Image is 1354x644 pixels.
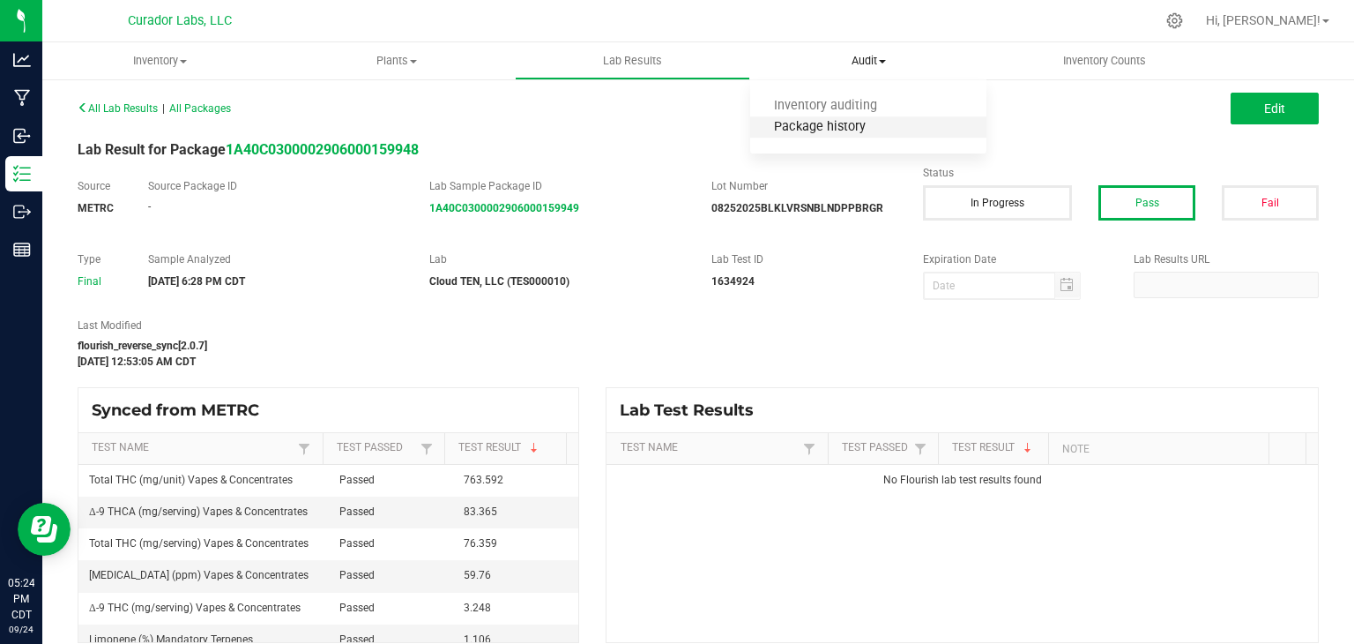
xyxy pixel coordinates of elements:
[89,569,309,581] span: [MEDICAL_DATA] (ppm) Vapes & Concentrates
[750,99,901,114] span: Inventory auditing
[429,251,685,267] label: Lab
[13,89,31,107] inline-svg: Manufacturing
[162,102,165,115] span: |
[339,569,375,581] span: Passed
[464,537,497,550] span: 76.359
[1048,433,1268,465] th: Note
[1098,185,1195,221] button: Pass
[18,503,71,556] iframe: Resource center
[339,474,375,486] span: Passed
[78,141,419,158] span: Lab Result for Package
[339,505,375,518] span: Passed
[279,42,515,79] a: Plants
[13,51,31,69] inline-svg: Analytics
[923,185,1073,221] button: In Progress
[337,441,416,455] a: Test PassedSortable
[78,178,122,194] label: Source
[842,441,910,455] a: Test PassedSortable
[279,53,514,69] span: Plants
[13,203,31,221] inline-svg: Outbound
[92,401,272,420] span: Synced from METRC
[294,438,315,460] a: Filter
[464,602,491,614] span: 3.248
[606,465,1318,496] td: No Flourish lab test results found
[986,42,1223,79] a: Inventory Counts
[1164,12,1186,29] div: Manage settings
[1264,101,1285,116] span: Edit
[78,102,158,115] span: All Lab Results
[711,275,755,288] strong: 1634924
[464,505,497,518] span: 83.365
[78,356,196,368] strong: [DATE] 12:53:05 AM CDT
[620,401,767,420] span: Lab Test Results
[89,537,309,550] span: Total THC (mg/serving) Vapes & Concentrates
[1021,441,1035,455] span: Sortable
[13,241,31,258] inline-svg: Reports
[169,102,231,115] span: All Packages
[750,120,889,135] span: Package history
[89,474,293,486] span: Total THC (mg/unit) Vapes & Concentrates
[226,141,419,158] a: 1A40C0300002906000159948
[148,200,151,213] span: -
[799,438,820,460] a: Filter
[148,178,404,194] label: Source Package ID
[339,537,375,550] span: Passed
[1206,13,1321,27] span: Hi, [PERSON_NAME]!
[43,53,278,69] span: Inventory
[78,202,114,214] strong: METRC
[148,251,404,267] label: Sample Analyzed
[89,505,308,518] span: Δ-9 THCA (mg/serving) Vapes & Concentrates
[429,178,685,194] label: Lab Sample Package ID
[1222,185,1319,221] button: Fail
[78,251,122,267] label: Type
[464,569,491,581] span: 59.76
[78,340,207,352] strong: flourish_reverse_sync[2.0.7]
[429,275,569,288] strong: Cloud TEN, LLC (TES000010)
[923,251,1108,267] label: Expiration Date
[92,441,294,455] a: Test NameSortable
[1231,93,1319,124] button: Edit
[8,623,34,636] p: 09/24
[8,575,34,623] p: 05:24 PM CDT
[923,165,1319,181] label: Status
[464,474,503,486] span: 763.592
[148,275,245,288] strong: [DATE] 6:28 PM CDT
[711,251,896,267] label: Lab Test ID
[89,602,301,614] span: Δ-9 THC (mg/serving) Vapes & Concentrates
[1039,53,1170,69] span: Inventory Counts
[42,42,279,79] a: Inventory
[750,53,986,69] span: Audit
[458,441,560,455] a: Test ResultSortable
[711,202,883,214] strong: 08252025BLKLVRSNBLNDPPBRGR
[416,438,437,460] a: Filter
[711,178,896,194] label: Lot Number
[78,318,896,333] label: Last Modified
[13,127,31,145] inline-svg: Inbound
[429,202,579,214] a: 1A40C0300002906000159949
[13,165,31,183] inline-svg: Inventory
[515,42,751,79] a: Lab Results
[579,53,686,69] span: Lab Results
[750,42,986,79] a: Audit Inventory auditing Package history
[910,438,931,460] a: Filter
[952,441,1042,455] a: Test ResultSortable
[339,602,375,614] span: Passed
[78,273,122,289] div: Final
[527,441,541,455] span: Sortable
[1134,251,1319,267] label: Lab Results URL
[128,13,232,28] span: Curador Labs, LLC
[621,441,800,455] a: Test NameSortable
